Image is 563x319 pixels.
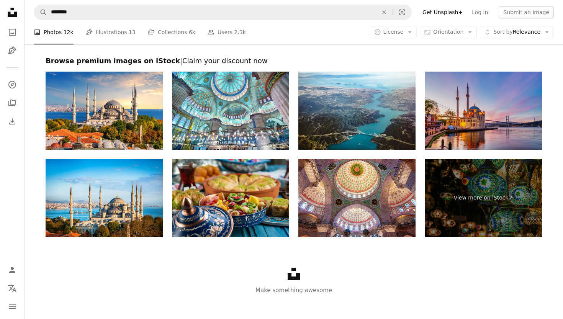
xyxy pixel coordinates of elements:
span: License [383,29,404,35]
h2: Browse premium images on iStock [46,56,542,65]
p: Make something awesome [25,286,563,295]
img: Interior of Blue Mosque, Istanbul [172,72,289,150]
form: Find visuals sitewide [34,5,412,20]
img: Bosphorus Bridge or 15th July Martyrs Bridge and the Ortakoy Mosque during colorful sunrise in Is... [425,72,542,150]
button: Orientation [420,26,477,38]
img: Interiors of Rustem Pasha Mosque in Istanbul, Turkey [298,159,416,237]
span: 2.3k [234,28,246,36]
a: Log in [467,6,493,18]
a: View more on iStock↗ [425,159,542,237]
a: Download History [5,114,20,129]
span: Orientation [433,29,463,35]
img: Aerial View of Istanbul and Bosphorus [298,72,416,150]
span: 13 [129,28,136,36]
button: Clear [376,5,393,20]
img: Blue Mosque in Istanbul [46,159,163,237]
a: Log in / Sign up [5,262,20,278]
a: Collections [5,95,20,111]
a: Get Unsplash+ [418,6,467,18]
a: Home — Unsplash [5,5,20,21]
button: License [370,26,417,38]
a: Explore [5,77,20,92]
img: Blue Mosque of Istanbul, famous place of visit, Turkey [46,72,163,150]
a: Users 2.3k [208,20,246,44]
button: Visual search [393,5,411,20]
span: | Claim your discount now [180,57,268,65]
button: Menu [5,299,20,314]
button: Language [5,281,20,296]
span: 6k [189,28,195,36]
a: Illustrations 13 [86,20,136,44]
button: Sort byRelevance [480,26,554,38]
span: Sort by [493,29,512,35]
button: Submit an image [499,6,554,18]
button: Search Unsplash [34,5,47,20]
a: Collections 6k [148,20,195,44]
img: Colorful Candy and Chocolate in the Turkish Desserts, Special Concept Photo for Ramadan, Üsküdar ... [172,159,289,237]
a: Photos [5,25,20,40]
a: Illustrations [5,43,20,58]
span: Relevance [493,28,540,36]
